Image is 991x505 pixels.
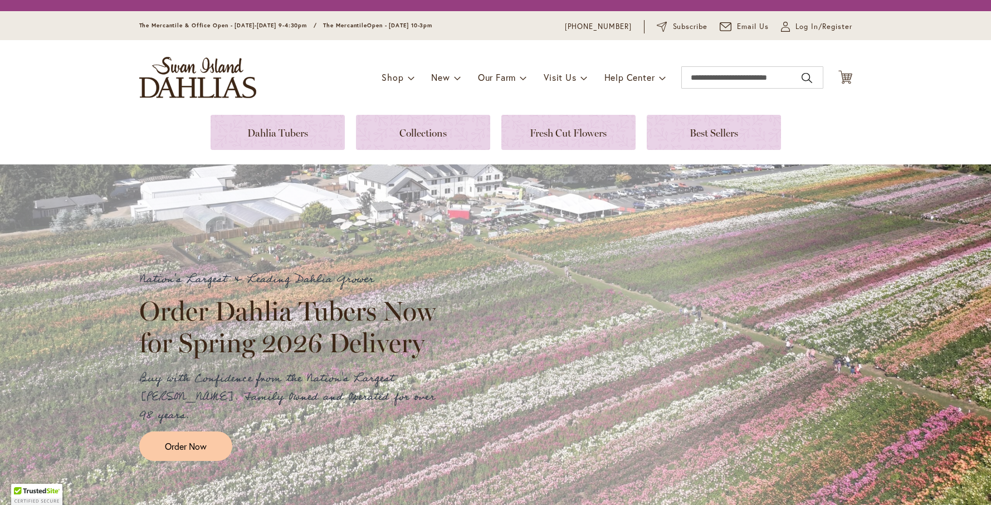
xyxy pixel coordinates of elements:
div: TrustedSite Certified [11,484,62,505]
span: Order Now [165,440,207,453]
a: store logo [139,57,256,98]
button: Search [802,69,812,87]
a: Subscribe [657,21,707,32]
span: Subscribe [673,21,708,32]
span: Our Farm [478,71,516,83]
p: Buy with Confidence from the Nation's Largest [PERSON_NAME]. Family Owned and Operated for over 9... [139,370,446,425]
span: Open - [DATE] 10-3pm [367,22,432,29]
span: Shop [382,71,403,83]
a: Email Us [720,21,769,32]
a: Log In/Register [781,21,852,32]
h2: Order Dahlia Tubers Now for Spring 2026 Delivery [139,295,446,358]
span: The Mercantile & Office Open - [DATE]-[DATE] 9-4:30pm / The Mercantile [139,22,368,29]
span: Visit Us [544,71,576,83]
span: New [431,71,450,83]
a: Order Now [139,431,232,461]
a: [PHONE_NUMBER] [565,21,632,32]
span: Log In/Register [795,21,852,32]
span: Email Us [737,21,769,32]
span: Help Center [604,71,655,83]
p: Nation's Largest & Leading Dahlia Grower [139,270,446,289]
